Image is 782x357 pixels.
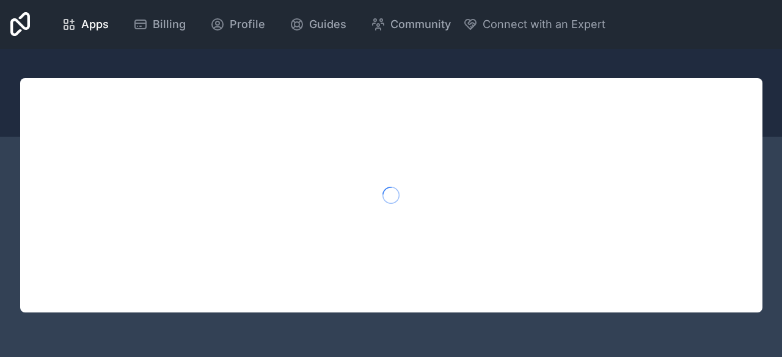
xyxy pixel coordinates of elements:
[200,11,275,38] a: Profile
[81,16,109,33] span: Apps
[123,11,195,38] a: Billing
[390,16,451,33] span: Community
[361,11,461,38] a: Community
[153,16,186,33] span: Billing
[280,11,356,38] a: Guides
[52,11,119,38] a: Apps
[309,16,346,33] span: Guides
[230,16,265,33] span: Profile
[463,16,605,33] button: Connect with an Expert
[483,16,605,33] span: Connect with an Expert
